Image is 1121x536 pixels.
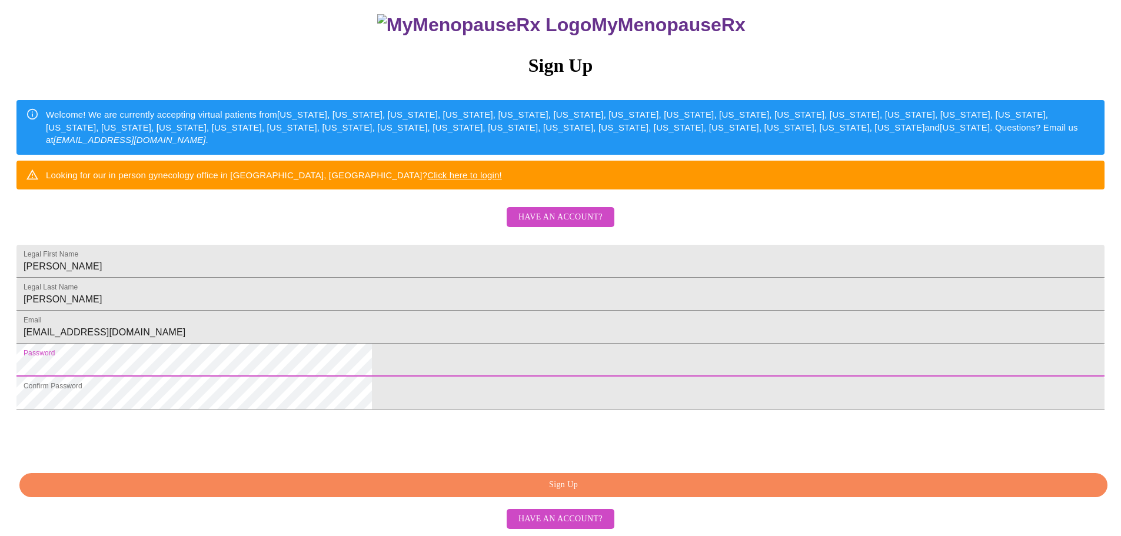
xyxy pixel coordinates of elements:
div: Looking for our in person gynecology office in [GEOGRAPHIC_DATA], [GEOGRAPHIC_DATA]? [46,164,502,186]
div: Welcome! We are currently accepting virtual patients from [US_STATE], [US_STATE], [US_STATE], [US... [46,104,1095,151]
iframe: reCAPTCHA [16,415,195,461]
a: Have an account? [504,513,617,523]
button: Have an account? [507,207,614,228]
span: Have an account? [518,210,603,225]
h3: MyMenopauseRx [18,14,1105,36]
h3: Sign Up [16,55,1105,76]
button: Sign Up [19,473,1107,497]
a: Have an account? [504,220,617,230]
button: Have an account? [507,509,614,530]
span: Have an account? [518,512,603,527]
em: [EMAIL_ADDRESS][DOMAIN_NAME] [54,135,206,145]
a: Click here to login! [427,170,502,180]
img: MyMenopauseRx Logo [377,14,591,36]
span: Sign Up [33,478,1094,492]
